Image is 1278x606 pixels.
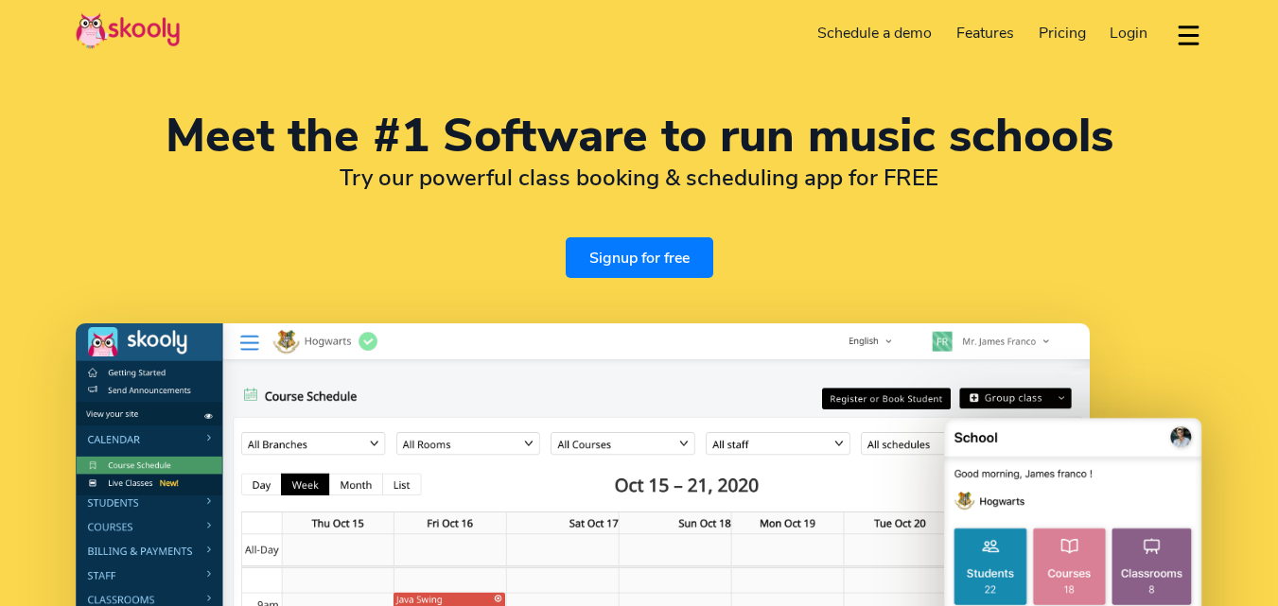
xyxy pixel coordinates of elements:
[1110,23,1147,43] span: Login
[944,18,1026,48] a: Features
[806,18,945,48] a: Schedule a demo
[1175,13,1202,57] button: dropdown menu
[1097,18,1160,48] a: Login
[566,237,713,278] a: Signup for free
[76,164,1202,192] h2: Try our powerful class booking & scheduling app for FREE
[76,113,1202,159] h1: Meet the #1 Software to run music schools
[76,12,180,49] img: Skooly
[1026,18,1098,48] a: Pricing
[1039,23,1086,43] span: Pricing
